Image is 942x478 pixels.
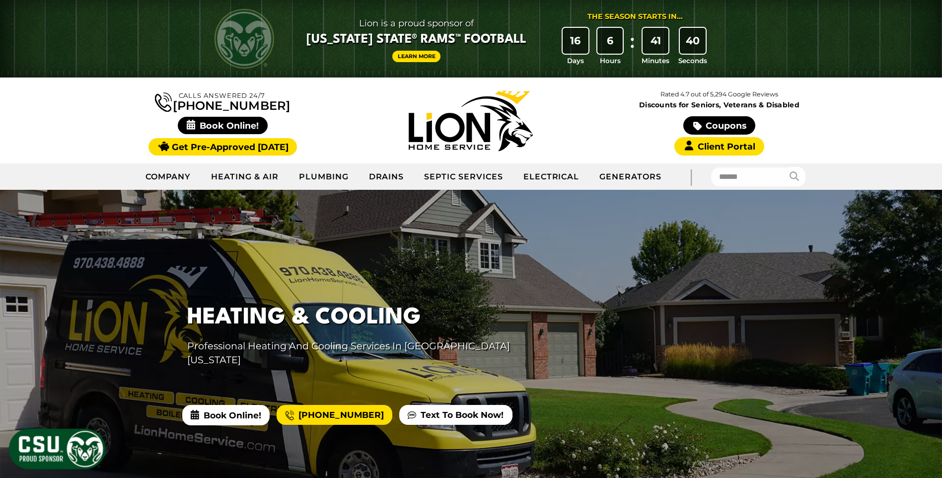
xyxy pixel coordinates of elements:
span: Minutes [642,56,669,66]
a: Plumbing [289,164,359,189]
div: | [671,163,711,190]
span: Hours [600,56,621,66]
span: Lion is a proud sponsor of [306,15,526,31]
span: Book Online! [178,117,268,134]
div: The Season Starts in... [587,11,683,22]
span: Discounts for Seniors, Veterans & Disabled [597,101,842,108]
a: Company [136,164,202,189]
a: Learn More [392,51,441,62]
a: Heating & Air [201,164,289,189]
a: Text To Book Now! [399,405,512,425]
a: Client Portal [674,137,764,156]
div: 40 [680,28,706,54]
img: CSU Sponsor Badge [7,427,107,471]
div: 16 [563,28,588,54]
img: CSU Rams logo [215,9,274,69]
a: Drains [359,164,415,189]
div: 6 [597,28,623,54]
a: [PHONE_NUMBER] [155,90,290,112]
span: Days [567,56,584,66]
a: Coupons [683,116,755,135]
p: Professional Heating And Cooling Services In [GEOGRAPHIC_DATA][US_STATE] [187,339,549,368]
span: Book Online! [182,405,270,425]
a: Septic Services [414,164,513,189]
img: Lion Home Service [409,90,533,151]
span: Seconds [678,56,707,66]
a: Electrical [513,164,590,189]
a: Generators [589,164,671,189]
div: : [627,28,637,66]
div: 41 [643,28,668,54]
a: [PHONE_NUMBER] [277,405,392,425]
a: Get Pre-Approved [DATE] [148,138,297,156]
h1: Heating & Cooling [187,301,549,334]
span: [US_STATE] State® Rams™ Football [306,31,526,48]
p: Rated 4.7 out of 5,294 Google Reviews [595,89,843,100]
